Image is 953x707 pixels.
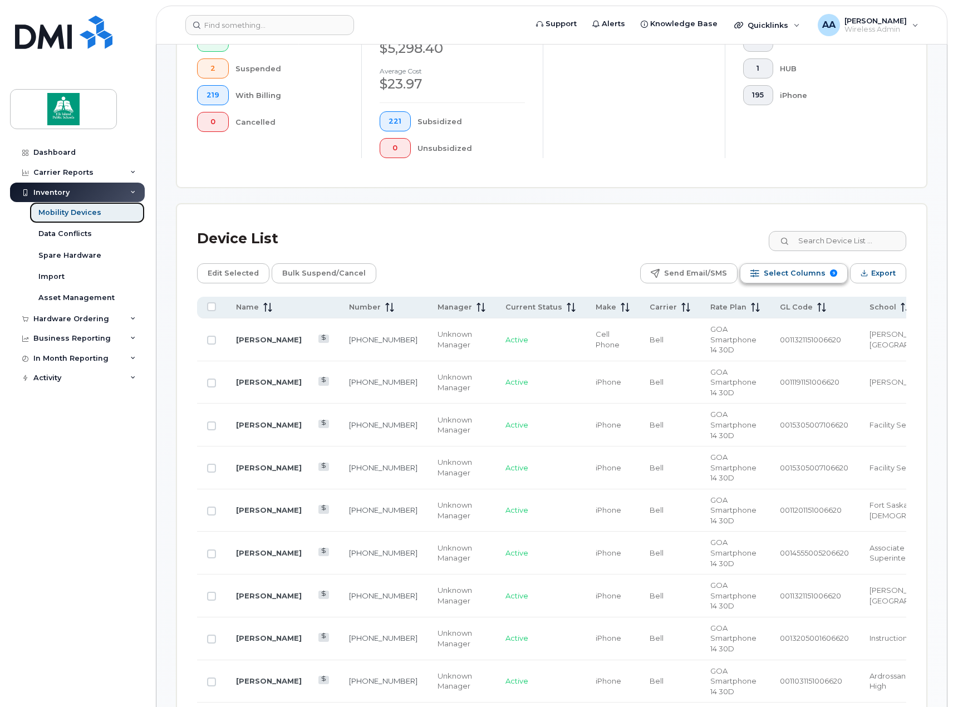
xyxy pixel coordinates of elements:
[438,329,485,350] div: Unknown Manager
[780,505,842,514] span: 0011201151006620
[235,58,343,78] div: Suspended
[505,335,528,344] span: Active
[438,302,472,312] span: Manager
[282,265,366,282] span: Bulk Suspend/Cancel
[438,415,485,435] div: Unknown Manager
[650,505,664,514] span: Bell
[650,335,664,344] span: Bell
[871,265,896,282] span: Export
[780,548,849,557] span: 0014555005206620
[197,85,229,105] button: 219
[197,224,278,253] div: Device List
[780,302,813,312] span: GL Code
[710,410,756,439] span: GOA Smartphone 14 30D
[380,138,411,158] button: 0
[236,335,302,344] a: [PERSON_NAME]
[650,420,664,429] span: Bell
[236,548,302,557] a: [PERSON_NAME]
[596,377,621,386] span: iPhone
[780,634,849,642] span: 0013205001606620
[438,585,485,606] div: Unknown Manager
[726,14,808,36] div: Quicklinks
[710,581,756,610] span: GOA Smartphone 14 30D
[780,420,848,429] span: 0015305007106620
[349,634,417,642] a: [PHONE_NUMBER]
[743,58,774,78] button: 1
[380,75,525,94] div: $23.97
[318,505,329,513] a: View Last Bill
[810,14,926,36] div: Alyssa Alvarado
[389,117,401,126] span: 221
[650,18,718,30] span: Knowledge Base
[664,265,727,282] span: Send Email/SMS
[850,263,906,283] button: Export
[596,676,621,685] span: iPhone
[505,591,528,600] span: Active
[780,85,888,105] div: iPhone
[207,64,219,73] span: 2
[505,420,528,429] span: Active
[236,302,259,312] span: Name
[870,377,950,386] span: [PERSON_NAME] High
[438,671,485,691] div: Unknown Manager
[208,265,259,282] span: Edit Selected
[207,91,219,100] span: 219
[870,634,945,642] span: Instructional Support
[318,463,329,471] a: View Last Bill
[235,85,343,105] div: With Billing
[349,591,417,600] a: [PHONE_NUMBER]
[505,302,562,312] span: Current Status
[318,420,329,428] a: View Last Bill
[197,263,269,283] button: Edit Selected
[380,67,525,75] h4: Average cost
[236,420,302,429] a: [PERSON_NAME]
[650,463,664,472] span: Bell
[505,463,528,472] span: Active
[236,634,302,642] a: [PERSON_NAME]
[752,91,764,100] span: 195
[417,138,525,158] div: Unsubsidized
[596,463,621,472] span: iPhone
[349,335,417,344] a: [PHONE_NUMBER]
[870,330,948,349] span: [PERSON_NAME][GEOGRAPHIC_DATA]
[650,302,677,312] span: Carrier
[870,543,944,563] span: Associate Superintendent - HR
[528,13,584,35] a: Support
[844,25,907,34] span: Wireless Admin
[417,111,525,131] div: Subsidized
[272,263,376,283] button: Bulk Suspend/Cancel
[710,302,746,312] span: Rate Plan
[197,58,229,78] button: 2
[752,64,764,73] span: 1
[349,548,417,557] a: [PHONE_NUMBER]
[318,676,329,684] a: View Last Bill
[318,591,329,599] a: View Last Bill
[318,335,329,343] a: View Last Bill
[197,112,229,132] button: 0
[596,548,621,557] span: iPhone
[389,144,401,153] span: 0
[822,18,836,32] span: AA
[764,265,826,282] span: Select Columns
[596,330,620,349] span: Cell Phone
[740,263,848,283] button: Select Columns 9
[748,21,788,30] span: Quicklinks
[438,628,485,649] div: Unknown Manager
[236,377,302,386] a: [PERSON_NAME]
[380,39,525,58] div: $5,298.40
[780,591,841,600] span: 0011321151006620
[710,367,756,397] span: GOA Smartphone 14 30D
[438,457,485,478] div: Unknown Manager
[870,586,948,605] span: [PERSON_NAME][GEOGRAPHIC_DATA]
[546,18,577,30] span: Support
[207,117,219,126] span: 0
[710,325,756,354] span: GOA Smartphone 14 30D
[596,591,621,600] span: iPhone
[710,538,756,567] span: GOA Smartphone 14 30D
[185,15,354,35] input: Find something...
[236,463,302,472] a: [PERSON_NAME]
[349,463,417,472] a: [PHONE_NUMBER]
[780,335,841,344] span: 0011321151006620
[236,591,302,600] a: [PERSON_NAME]
[596,634,621,642] span: iPhone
